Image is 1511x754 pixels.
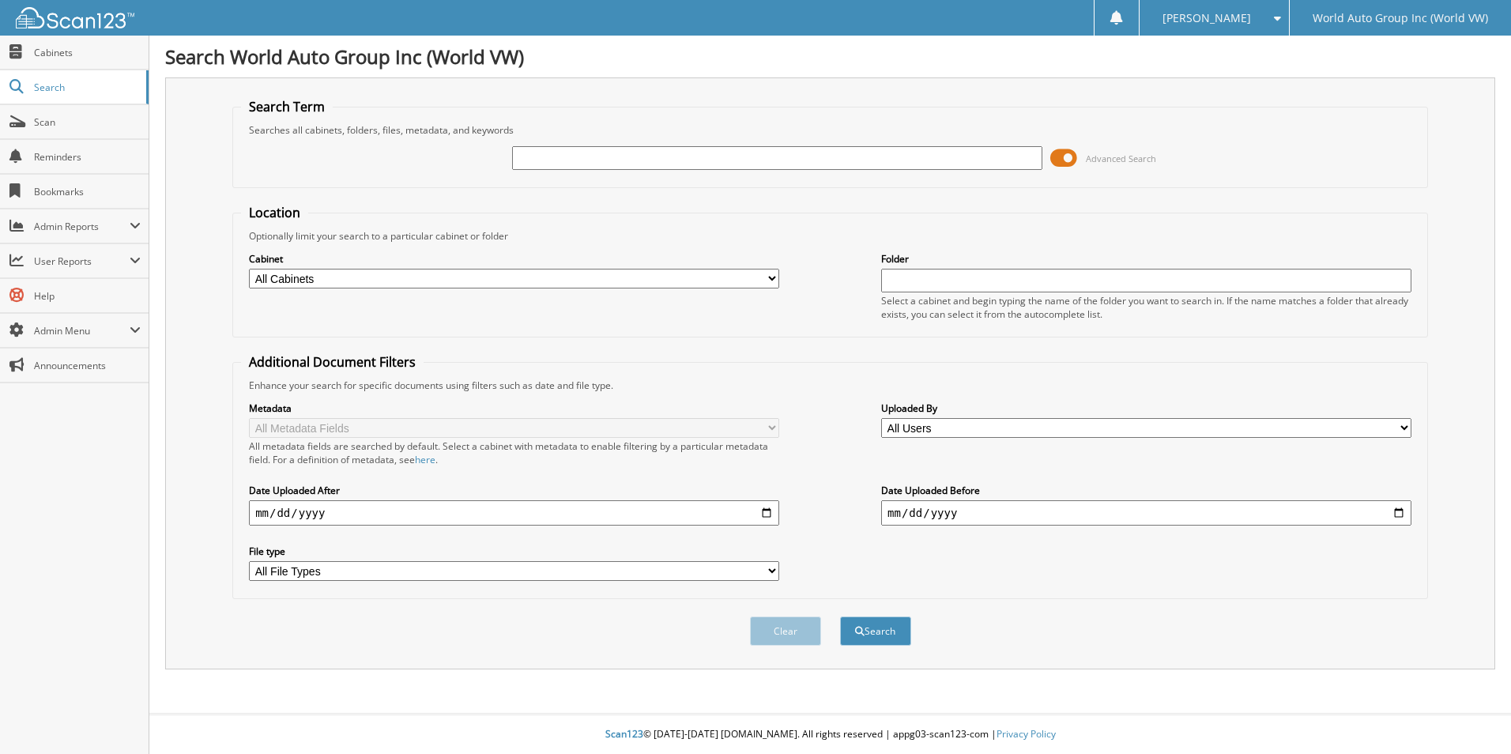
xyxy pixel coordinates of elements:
span: Admin Menu [34,324,130,337]
img: scan123-logo-white.svg [16,7,134,28]
span: Admin Reports [34,220,130,233]
span: Announcements [34,359,141,372]
button: Search [840,616,911,646]
legend: Search Term [241,98,333,115]
legend: Additional Document Filters [241,353,424,371]
span: [PERSON_NAME] [1162,13,1251,23]
span: Advanced Search [1086,153,1156,164]
input: end [881,500,1411,526]
label: Date Uploaded Before [881,484,1411,497]
span: Bookmarks [34,185,141,198]
span: Help [34,289,141,303]
span: World Auto Group Inc (World VW) [1313,13,1488,23]
label: Uploaded By [881,402,1411,415]
div: Enhance your search for specific documents using filters such as date and file type. [241,379,1419,392]
label: Cabinet [249,252,779,266]
div: © [DATE]-[DATE] [DOMAIN_NAME]. All rights reserved | appg03-scan123-com | [149,715,1511,754]
div: Select a cabinet and begin typing the name of the folder you want to search in. If the name match... [881,294,1411,321]
label: File type [249,545,779,558]
label: Date Uploaded After [249,484,779,497]
h1: Search World Auto Group Inc (World VW) [165,43,1495,70]
span: User Reports [34,254,130,268]
label: Metadata [249,402,779,415]
span: Search [34,81,138,94]
legend: Location [241,204,308,221]
div: Searches all cabinets, folders, files, metadata, and keywords [241,123,1419,137]
span: Scan [34,115,141,129]
a: here [415,453,435,466]
input: start [249,500,779,526]
a: Privacy Policy [997,727,1056,741]
button: Clear [750,616,821,646]
span: Cabinets [34,46,141,59]
div: Optionally limit your search to a particular cabinet or folder [241,229,1419,243]
div: All metadata fields are searched by default. Select a cabinet with metadata to enable filtering b... [249,439,779,466]
span: Reminders [34,150,141,164]
label: Folder [881,252,1411,266]
span: Scan123 [605,727,643,741]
